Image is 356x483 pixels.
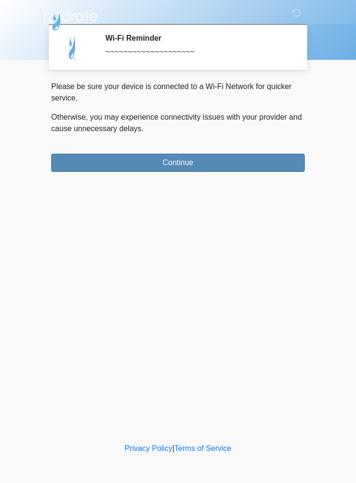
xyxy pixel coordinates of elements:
img: Agent Avatar [58,34,87,62]
div: ~~~~~~~~~~~~~~~~~~~~ [105,46,290,58]
p: Please be sure your device is connected to a Wi-Fi Network for quicker service. [51,81,305,104]
a: Terms of Service [174,444,231,452]
a: Privacy Policy [125,444,173,452]
a: | [172,444,174,452]
span: . [142,124,144,133]
button: Continue [51,154,305,172]
img: Hydrate IV Bar - Flagstaff Logo [42,7,99,31]
p: Otherwise, you may experience connectivity issues with your provider and cause unnecessary delays [51,112,305,135]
